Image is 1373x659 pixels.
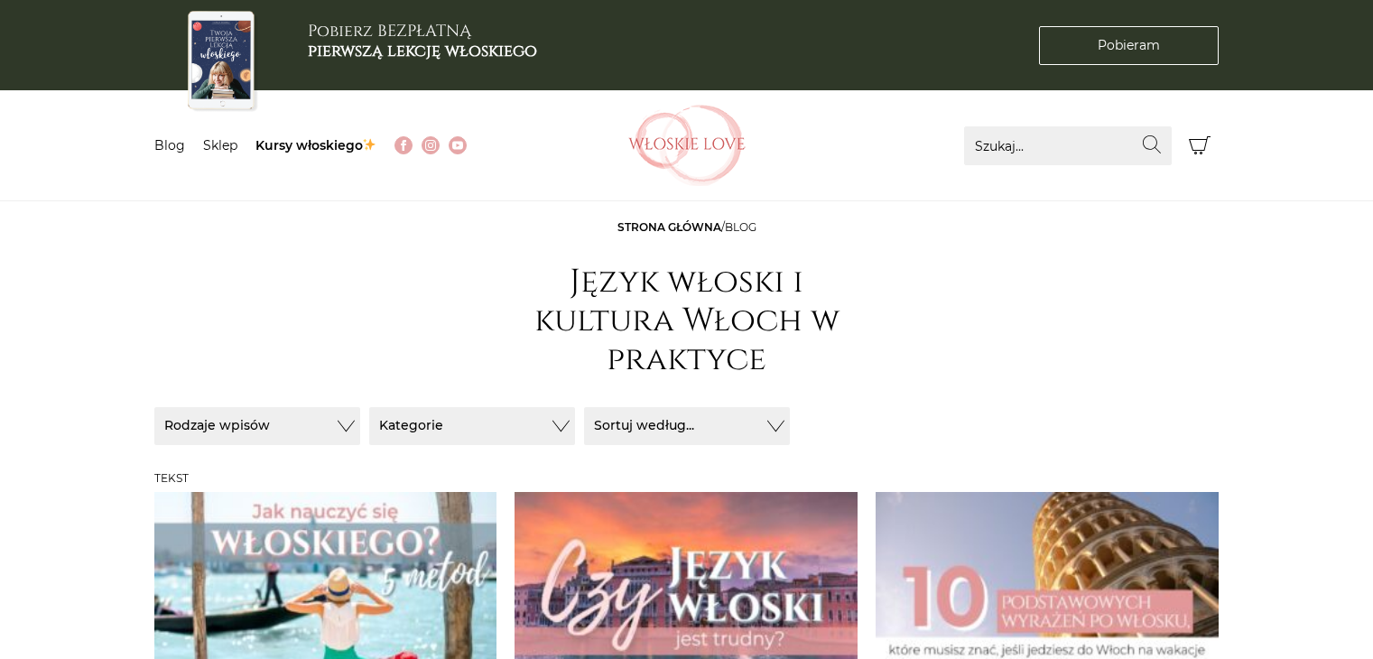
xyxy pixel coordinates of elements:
span: Pobieram [1098,36,1160,55]
h3: Tekst [154,472,1220,485]
button: Kategorie [369,407,575,445]
a: Strona główna [617,220,721,234]
a: Kursy włoskiego [255,137,377,153]
a: Pobieram [1039,26,1219,65]
button: Sortuj według... [584,407,790,445]
input: Szukaj... [964,126,1172,165]
span: Blog [725,220,756,234]
button: Koszyk [1181,126,1220,165]
button: Rodzaje wpisów [154,407,360,445]
a: Blog [154,137,185,153]
b: pierwszą lekcję włoskiego [308,40,537,62]
img: Włoskielove [628,105,746,186]
h3: Pobierz BEZPŁATNĄ [308,22,537,60]
span: / [617,220,756,234]
img: ✨ [363,138,376,151]
h1: Język włoski i kultura Włoch w praktyce [506,263,867,380]
a: Sklep [203,137,237,153]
